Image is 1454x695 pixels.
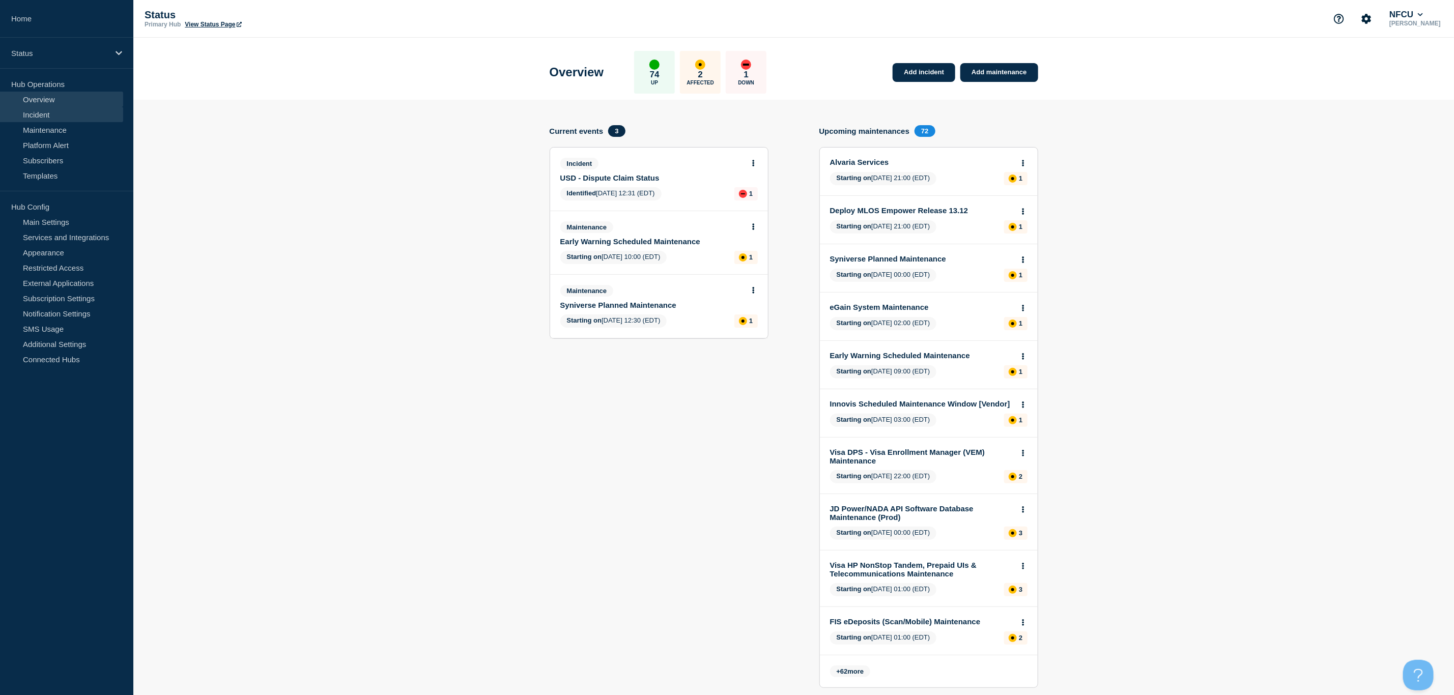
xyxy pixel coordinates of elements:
p: 1 [749,317,753,325]
a: Visa DPS - Visa Enrollment Manager (VEM) Maintenance [830,448,1014,465]
div: affected [1009,271,1017,279]
div: affected [1009,368,1017,376]
p: 2 [1019,473,1022,480]
a: Alvaria Services [830,158,1014,166]
span: [DATE] 01:00 (EDT) [830,583,937,596]
div: down [741,60,751,70]
span: Maintenance [560,221,614,233]
span: [DATE] 21:00 (EDT) [830,172,937,185]
span: Maintenance [560,285,614,297]
div: affected [1009,320,1017,328]
span: Starting on [837,585,872,593]
div: affected [1009,586,1017,594]
span: Starting on [837,472,872,480]
span: [DATE] 12:31 (EDT) [560,187,662,200]
p: 2 [698,70,703,80]
span: Starting on [837,367,872,375]
h4: Upcoming maintenances [819,127,910,135]
p: 1 [1019,368,1022,375]
p: Up [651,80,658,85]
span: [DATE] 00:00 (EDT) [830,527,937,540]
a: USD - Dispute Claim Status [560,173,744,182]
span: Starting on [837,222,872,230]
span: Starting on [837,319,872,327]
span: [DATE] 00:00 (EDT) [830,269,937,282]
a: FIS eDeposits (Scan/Mobile) Maintenance [830,617,1014,626]
p: 1 [744,70,749,80]
span: Starting on [837,529,872,536]
button: NFCU [1387,10,1425,20]
div: affected [739,253,747,262]
span: [DATE] 10:00 (EDT) [560,251,667,264]
div: affected [1009,529,1017,537]
a: Add maintenance [960,63,1038,82]
p: 1 [1019,416,1022,424]
p: 3 [1019,586,1022,593]
a: Innovis Scheduled Maintenance Window [Vendor] [830,399,1014,408]
div: up [649,60,660,70]
span: Starting on [837,271,872,278]
a: Deploy MLOS Empower Release 13.12 [830,206,1014,215]
span: 72 [915,125,935,137]
span: + more [830,665,871,677]
p: 1 [749,190,753,197]
span: Starting on [567,316,602,324]
button: Support [1328,8,1350,30]
p: 1 [1019,223,1022,230]
span: [DATE] 09:00 (EDT) [830,365,937,379]
p: [PERSON_NAME] [1387,20,1443,27]
p: Primary Hub [145,21,181,28]
p: 3 [1019,529,1022,537]
span: Starting on [567,253,602,260]
span: [DATE] 01:00 (EDT) [830,631,937,645]
a: JD Power/NADA API Software Database Maintenance (Prod) [830,504,1014,522]
a: Early Warning Scheduled Maintenance [830,351,1014,360]
div: affected [1009,223,1017,231]
span: Starting on [837,633,872,641]
span: 62 [840,668,847,675]
p: 1 [1019,271,1022,279]
div: affected [695,60,705,70]
div: affected [739,317,747,325]
a: Early Warning Scheduled Maintenance [560,237,744,246]
a: Syniverse Planned Maintenance [830,254,1014,263]
h1: Overview [550,65,604,79]
span: [DATE] 12:30 (EDT) [560,314,667,328]
p: Status [145,9,348,21]
span: [DATE] 03:00 (EDT) [830,414,937,427]
div: affected [1009,473,1017,481]
a: Syniverse Planned Maintenance [560,301,744,309]
p: 1 [1019,175,1022,182]
p: 1 [1019,320,1022,327]
span: [DATE] 02:00 (EDT) [830,317,937,330]
p: 2 [1019,634,1022,642]
span: Starting on [837,416,872,423]
div: affected [1009,634,1017,642]
p: Down [738,80,754,85]
div: affected [1009,416,1017,424]
h4: Current events [550,127,604,135]
button: Account settings [1356,8,1377,30]
span: [DATE] 21:00 (EDT) [830,220,937,234]
div: affected [1009,175,1017,183]
span: [DATE] 22:00 (EDT) [830,470,937,483]
span: 3 [608,125,625,137]
p: 74 [650,70,660,80]
div: down [739,190,747,198]
p: Affected [687,80,714,85]
a: View Status Page [185,21,241,28]
span: Identified [567,189,596,197]
a: Add incident [893,63,955,82]
a: eGain System Maintenance [830,303,1014,311]
a: Visa HP NonStop Tandem, Prepaid UIs & Telecommunications Maintenance [830,561,1014,578]
p: 1 [749,253,753,261]
span: Starting on [837,174,872,182]
span: Incident [560,158,599,169]
iframe: Help Scout Beacon - Open [1403,660,1434,690]
p: Status [11,49,109,57]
